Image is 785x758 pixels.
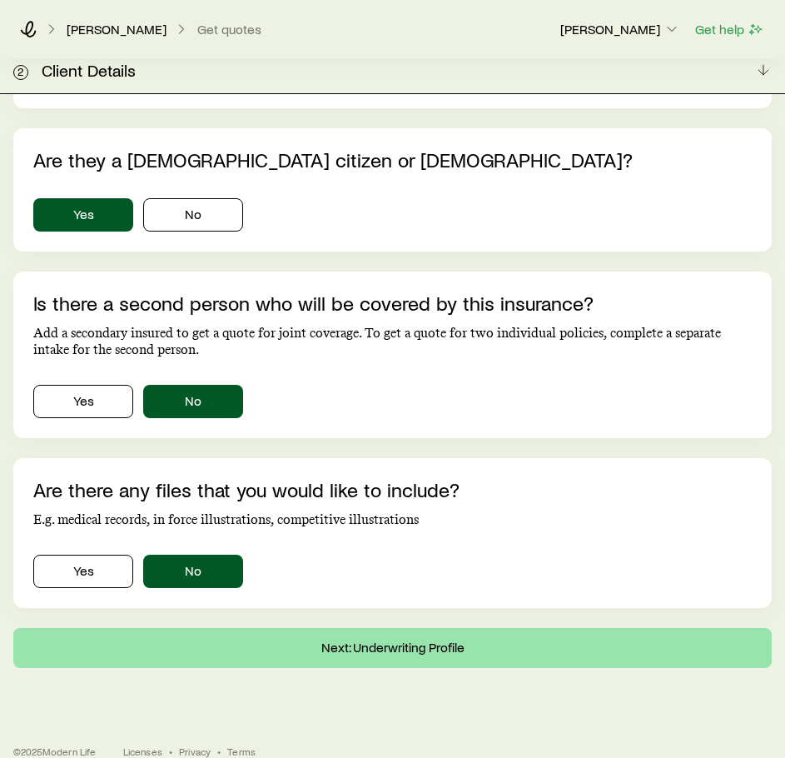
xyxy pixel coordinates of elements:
button: Next: Underwriting Profile [13,628,772,668]
button: Get quotes [196,22,262,37]
button: No [143,385,243,418]
a: Terms [227,745,256,758]
p: Add a secondary insured to get a quote for joint coverage. To get a quote for two individual poli... [33,325,752,358]
button: [PERSON_NAME] [559,20,681,40]
span: • [169,745,172,758]
span: • [217,745,221,758]
button: Yes [33,555,133,588]
button: No [143,198,243,232]
a: Privacy [179,745,211,758]
p: Are there any files that you would like to include? [33,478,752,501]
p: E.g. medical records, in force illustrations, competitive illustrations [33,511,752,528]
button: Yes [33,385,133,418]
p: [PERSON_NAME] [560,21,680,37]
p: Are they a [DEMOGRAPHIC_DATA] citizen or [DEMOGRAPHIC_DATA]? [33,148,752,172]
a: Licenses [123,745,162,758]
p: [PERSON_NAME] [67,21,166,37]
button: No [143,555,243,588]
p: Is there a second person who will be covered by this insurance? [33,292,752,315]
p: © 2025 Modern Life [13,745,97,758]
button: Yes [33,198,133,232]
button: Get help [694,20,765,39]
